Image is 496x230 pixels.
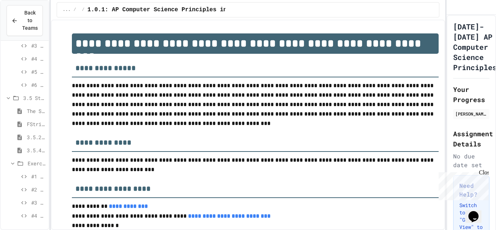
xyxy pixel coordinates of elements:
span: 1.0.1: AP Computer Science Principles in Python Course Syllabus [88,5,307,14]
span: #6 - Complete the Code (Hard) [31,81,46,89]
span: 3.5.2: Review - String Operators [27,133,46,141]
span: 3.5.4 AP Practice - String Manipulation [27,146,46,154]
span: The String Module [27,107,46,115]
div: [PERSON_NAME] [455,110,487,117]
h2: Assignment Details [453,129,489,149]
span: FString Function [27,120,46,128]
span: Exercise - String Operators [28,160,46,167]
button: Back to Teams [7,5,43,36]
span: #5 - Complete the Code (Hard) [31,68,46,76]
span: #4 - Complete the Code (Medium) [31,55,46,62]
iframe: chat widget [436,169,489,200]
span: / [82,7,85,13]
span: / [73,7,76,13]
span: ... [63,7,71,13]
span: #4 - Complete the Code (Medium) [31,212,46,219]
div: Chat with us now!Close [3,3,50,46]
span: #1 - Fix the Code (Easy) [31,173,46,180]
span: #3 - Fix the Code (Medium) [31,42,46,49]
span: 3.5 String Operators [23,94,46,102]
span: Back to Teams [22,9,38,32]
iframe: chat widget [465,201,489,223]
span: #3 - Fix the Code (Medium) [31,199,46,206]
span: #2 - Complete the Code (Easy) [31,186,46,193]
div: No due date set [453,152,489,169]
h2: Your Progress [453,84,489,105]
